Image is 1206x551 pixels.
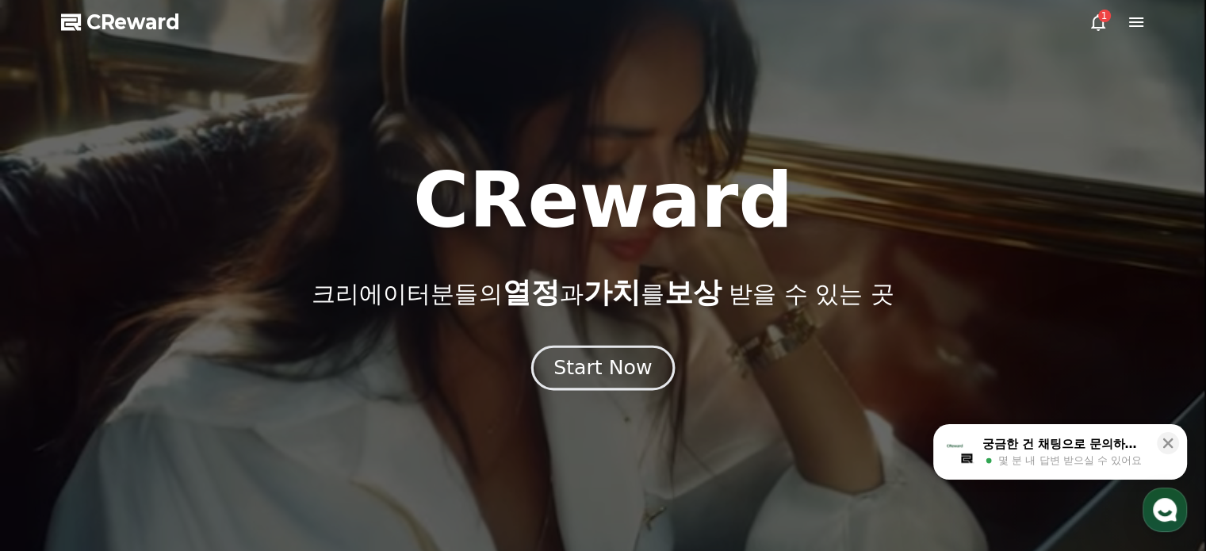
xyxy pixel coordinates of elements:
span: 열정 [502,276,559,308]
a: 홈 [5,419,105,459]
a: 설정 [205,419,304,459]
span: 가치 [583,276,640,308]
div: Start Now [553,354,652,381]
p: 크리에이터분들의 과 를 받을 수 있는 곳 [312,277,894,308]
span: 대화 [145,444,164,457]
a: 1 [1089,13,1108,32]
span: CReward [86,10,180,35]
a: 대화 [105,419,205,459]
span: 홈 [50,443,59,456]
span: 보상 [664,276,721,308]
span: 설정 [245,443,264,456]
a: CReward [61,10,180,35]
button: Start Now [531,345,675,390]
a: Start Now [534,362,672,377]
div: 1 [1098,10,1111,22]
h1: CReward [413,163,793,239]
